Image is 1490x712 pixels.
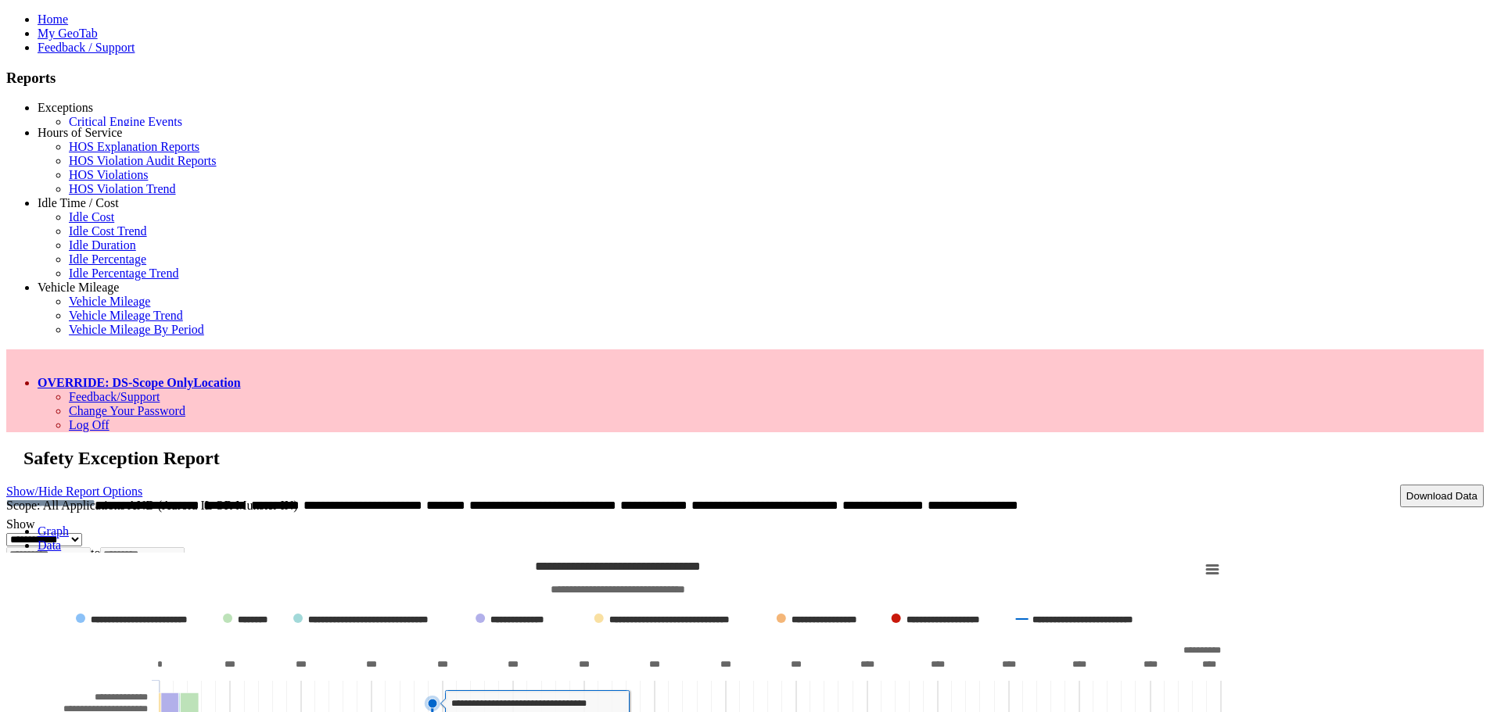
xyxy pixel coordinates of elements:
label: Show [6,517,34,531]
a: Log Off [69,418,110,431]
h2: Safety Exception Report [23,448,1484,469]
span: Scope: All Applications AND (Aurora IL OR Munster IN) [6,499,298,512]
a: Feedback/Support [69,390,160,403]
a: Vehicle Mileage [38,281,119,294]
a: Show/Hide Report Options [6,481,142,502]
a: Data [38,538,61,552]
a: Change Your Password [69,404,185,417]
a: HOS Violation Trend [69,182,176,195]
button: Download Data [1400,485,1484,507]
a: HOS Violation Audit Reports [69,154,217,167]
a: HOS Violations [69,168,148,181]
a: Vehicle Mileage Trend [69,309,183,322]
a: Idle Duration [69,238,136,252]
a: Idle Time / Cost [38,196,119,209]
a: HOS Explanation Reports [69,140,199,153]
h3: Reports [6,70,1484,87]
a: Home [38,13,68,26]
a: Idle Cost Trend [69,224,147,238]
a: My GeoTab [38,27,98,40]
a: Vehicle Mileage [69,295,150,308]
span: to [91,546,100,560]
a: Idle Percentage Trend [69,267,178,280]
a: Hours of Service [38,126,122,139]
a: Graph [38,524,69,538]
a: Exceptions [38,101,93,114]
a: Vehicle Mileage By Period [69,323,204,336]
a: OVERRIDE: DS-Scope OnlyLocation [38,376,241,389]
a: Feedback / Support [38,41,135,54]
a: Idle Percentage [69,252,146,266]
a: Idle Cost [69,210,114,224]
a: Critical Engine Events [69,115,182,128]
